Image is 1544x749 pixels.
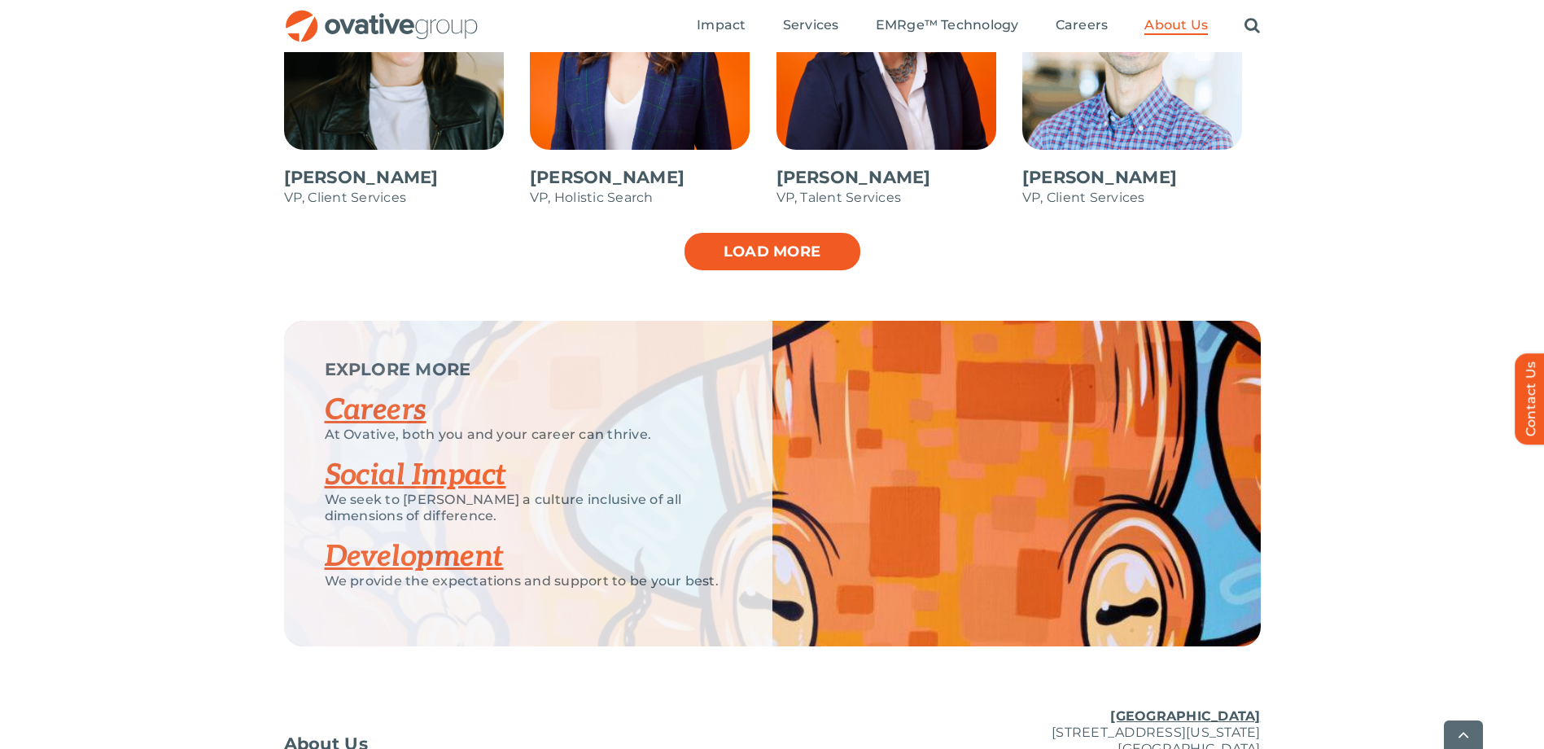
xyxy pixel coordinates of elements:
[876,17,1019,33] span: EMRge™ Technology
[325,539,504,575] a: Development
[325,573,732,589] p: We provide the expectations and support to be your best.
[683,231,862,272] a: Load more
[783,17,839,35] a: Services
[325,427,732,443] p: At Ovative, both you and your career can thrive.
[876,17,1019,35] a: EMRge™ Technology
[325,458,506,493] a: Social Impact
[1110,708,1260,724] u: [GEOGRAPHIC_DATA]
[325,392,426,428] a: Careers
[1244,17,1260,35] a: Search
[697,17,746,33] span: Impact
[325,492,732,524] p: We seek to [PERSON_NAME] a culture inclusive of all dimensions of difference.
[1056,17,1109,33] span: Careers
[284,8,479,24] a: OG_Full_horizontal_RGB
[783,17,839,33] span: Services
[1056,17,1109,35] a: Careers
[1144,17,1208,35] a: About Us
[697,17,746,35] a: Impact
[1144,17,1208,33] span: About Us
[325,361,732,378] p: EXPLORE MORE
